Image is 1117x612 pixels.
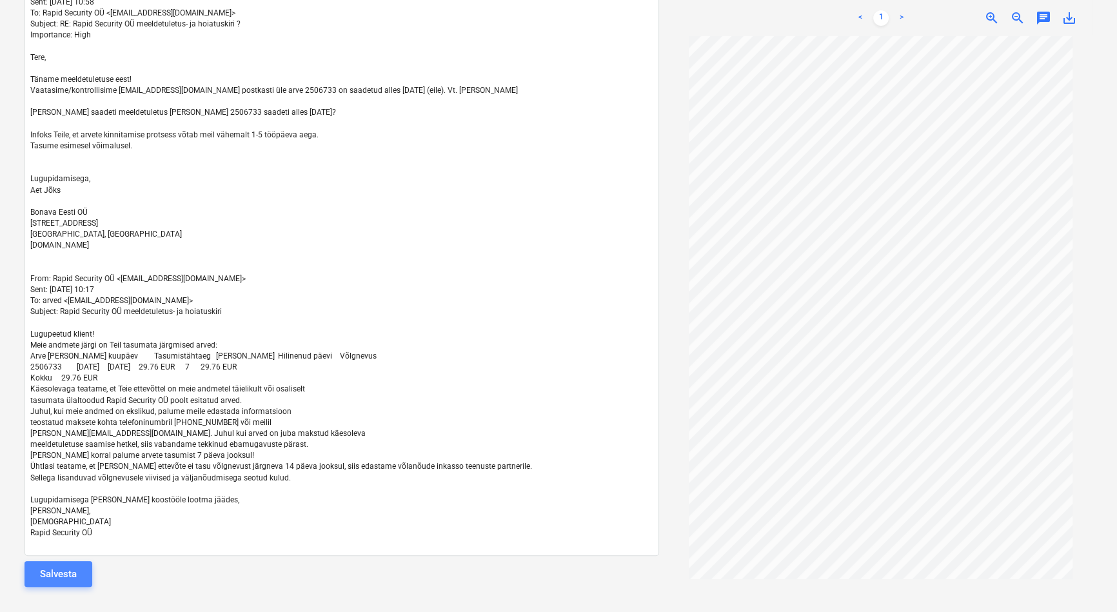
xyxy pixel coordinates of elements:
span: [PERSON_NAME] saadeti meeldetuletus [PERSON_NAME] 2506733 saadeti alles [DATE]? [30,108,336,117]
span: Arve [PERSON_NAME] kuupäev Tasumistähtaeg [PERSON_NAME] Hilinenud päevi Võlgnevus [30,351,377,360]
span: Lugupidamisega, [30,174,90,183]
span: Tere, [30,53,46,62]
span: zoom_out [1010,10,1025,26]
span: Sent: [DATE] 10:17 [30,285,94,294]
iframe: Chat Widget [1053,550,1117,612]
span: Juhul, kui meie andmed on ekslikud, palume meile edastada informatsioon [30,407,292,416]
span: Vaatasime/kontrollisime [EMAIL_ADDRESS][DOMAIN_NAME] postkasti üle arve 2506733 on saadetud alles... [30,86,518,95]
span: [GEOGRAPHIC_DATA], [GEOGRAPHIC_DATA] [30,230,182,239]
span: Sellega lisanduvad võlgnevusele viivised ja väljanõudmisega seotud kulud. [30,473,291,482]
span: [PERSON_NAME], [30,506,90,515]
span: Bonava Eesti OÜ [30,208,88,217]
span: From: Rapid Security OÜ <[EMAIL_ADDRESS][DOMAIN_NAME]> [30,274,246,283]
span: save_alt [1062,10,1077,26]
span: Subject: RE: Rapid Security OÜ meeldetuletus- ja hoiatuskiri ? [30,19,241,28]
span: [STREET_ADDRESS] [30,219,98,228]
a: Next page [894,10,909,26]
span: [PERSON_NAME][EMAIL_ADDRESS][DOMAIN_NAME]. Juhul kui arved on juba makstud käesoleva [30,429,366,438]
span: Käesolevaga teatame, et Teie ettevõttel on meie andmetel täielikult või osaliselt [30,384,305,393]
span: meeldetuletuse saamise hetkel, siis vabandame tekkinud ebamugavuste pärast. [30,440,308,449]
div: Salvesta [40,566,77,582]
span: [PERSON_NAME] korral palume arvete tasumist 7 päeva jooksul! [30,451,254,460]
button: Salvesta [25,561,92,587]
span: [DEMOGRAPHIC_DATA] [30,517,111,526]
span: zoom_in [984,10,1000,26]
span: 2506733 [DATE] [DATE] 29.76 EUR 7 29.76 EUR [30,362,237,371]
span: Tasume esimesel võimalusel. [30,141,132,150]
a: Previous page [853,10,868,26]
span: Ühtlasi teatame, et [PERSON_NAME] ettevõte ei tasu võlgnevust järgneva 14 päeva jooksul, siis eda... [30,462,532,471]
span: chat [1036,10,1051,26]
span: Infoks Teile, et arvete kinnitamise protsess võtab meil vähemalt 1-5 tööpäeva aega. [30,130,319,139]
span: [DOMAIN_NAME] [30,241,89,250]
span: To: arved <[EMAIL_ADDRESS][DOMAIN_NAME]> [30,296,193,305]
span: Lugupidamisega [PERSON_NAME] koostööle lootma jäädes, [30,495,239,504]
span: Kokku 29.76 EUR [30,373,97,382]
span: Meie andmete järgi on Teil tasumata järgmised arved: [30,341,217,350]
span: Täname meeldetuletuse eest! [30,75,132,84]
span: To: Rapid Security OÜ <[EMAIL_ADDRESS][DOMAIN_NAME]> [30,8,235,17]
a: Page 1 is your current page [873,10,889,26]
span: Aet Jõks [30,186,61,195]
span: Lugupeetud klient! [30,330,94,339]
span: tasumata ülaltoodud Rapid Security OÜ poolt esitatud arved. [30,396,242,405]
span: Rapid Security OÜ [30,528,92,537]
span: Importance: High [30,30,91,39]
span: Subject: Rapid Security OÜ meeldetuletus- ja hoiatuskiri [30,307,222,316]
span: teostatud maksete kohta telefoninumbril [PHONE_NUMBER] või meilil [30,418,272,427]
